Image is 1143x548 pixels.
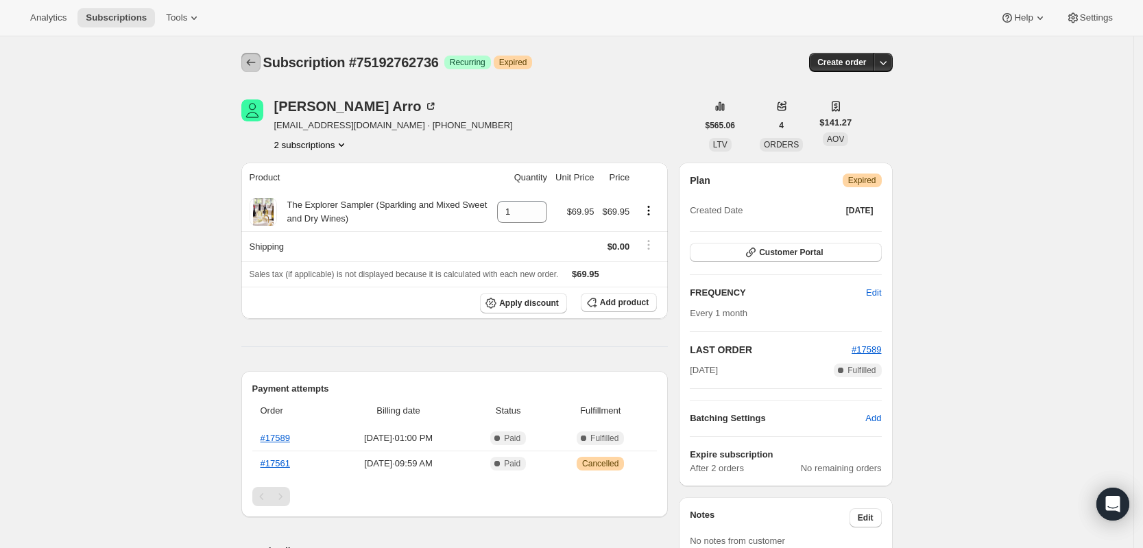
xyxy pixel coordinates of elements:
button: Help [992,8,1055,27]
button: [DATE] [838,201,882,220]
span: Paid [504,458,520,469]
span: [EMAIL_ADDRESS][DOMAIN_NAME] · [PHONE_NUMBER] [274,119,513,132]
span: [DATE] [846,205,874,216]
span: [DATE] · 01:00 PM [333,431,464,445]
button: 4 [771,116,792,135]
button: Edit [858,282,889,304]
span: LTV [713,140,727,150]
span: Paid [504,433,520,444]
span: $141.27 [819,116,852,130]
th: Unit Price [551,163,598,193]
span: Subscriptions [86,12,147,23]
span: Help [1014,12,1033,23]
span: No notes from customer [690,536,785,546]
span: $565.06 [706,120,735,131]
span: Every 1 month [690,308,747,318]
a: #17589 [852,344,881,355]
h6: Expire subscription [690,448,881,462]
button: #17589 [852,343,881,357]
span: Add [865,412,881,425]
h6: Batching Settings [690,412,865,425]
div: Open Intercom Messenger [1096,488,1129,521]
a: #17561 [261,458,290,468]
span: ORDERS [764,140,799,150]
span: Edit [866,286,881,300]
div: [PERSON_NAME] Arro [274,99,438,113]
span: Expired [848,175,876,186]
span: Recurring [450,57,485,68]
th: Shipping [241,231,494,261]
span: Fulfillment [552,404,649,418]
span: Lana Arro [241,99,263,121]
button: Settings [1058,8,1121,27]
span: Created Date [690,204,743,217]
h2: Plan [690,174,710,187]
button: Subscriptions [77,8,155,27]
button: Subscriptions [241,53,261,72]
button: Product actions [274,138,349,152]
span: Customer Portal [759,247,823,258]
span: Apply discount [499,298,559,309]
button: Apply discount [480,293,567,313]
span: $69.95 [572,269,599,279]
button: $565.06 [697,116,743,135]
button: Edit [850,508,882,527]
h2: FREQUENCY [690,286,866,300]
button: Product actions [638,203,660,218]
h3: Notes [690,508,850,527]
span: Cancelled [582,458,618,469]
span: 4 [779,120,784,131]
span: Sales tax (if applicable) is not displayed because it is calculated with each new order. [250,270,559,279]
span: Status [472,404,544,418]
button: Analytics [22,8,75,27]
div: The Explorer Sampler (Sparkling and Mixed Sweet and Dry Wines) [277,198,490,226]
span: Add product [600,297,649,308]
span: Settings [1080,12,1113,23]
span: $0.00 [607,241,630,252]
th: Quantity [493,163,551,193]
a: #17589 [261,433,290,443]
span: [DATE] · 09:59 AM [333,457,464,470]
th: Product [241,163,494,193]
span: Billing date [333,404,464,418]
span: Edit [858,512,874,523]
span: Fulfilled [590,433,618,444]
button: Tools [158,8,209,27]
span: After 2 orders [690,462,801,475]
span: Create order [817,57,866,68]
span: Analytics [30,12,67,23]
span: $69.95 [567,206,594,217]
th: Order [252,396,329,426]
span: No remaining orders [801,462,882,475]
span: $69.95 [602,206,629,217]
h2: Payment attempts [252,382,658,396]
button: Add product [581,293,657,312]
span: Tools [166,12,187,23]
button: Shipping actions [638,237,660,252]
span: Expired [499,57,527,68]
span: Subscription #75192762736 [263,55,439,70]
button: Create order [809,53,874,72]
h2: LAST ORDER [690,343,852,357]
span: Fulfilled [847,365,876,376]
nav: Pagination [252,487,658,506]
button: Add [857,407,889,429]
span: [DATE] [690,364,718,377]
span: AOV [827,134,844,144]
th: Price [598,163,634,193]
button: Customer Portal [690,243,881,262]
